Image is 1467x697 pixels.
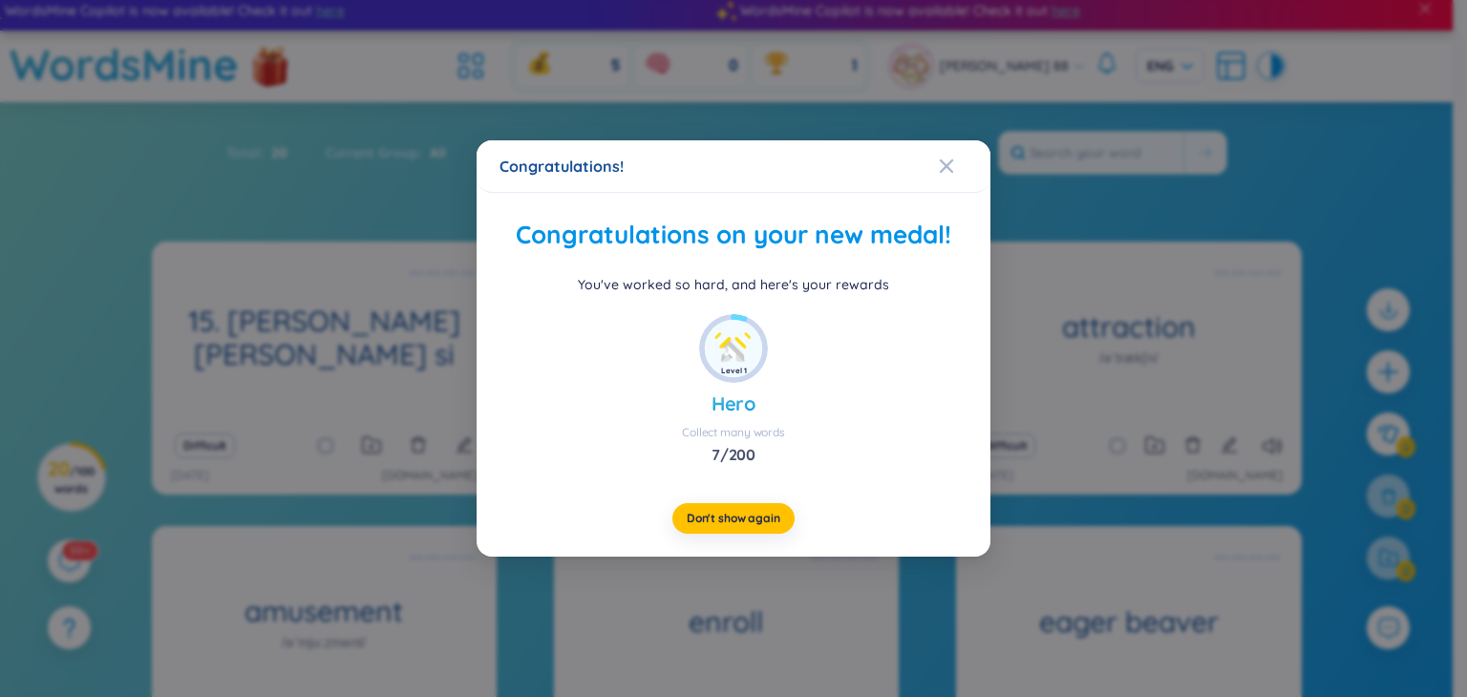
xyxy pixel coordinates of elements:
div: Collect many words [682,425,785,440]
button: Close [939,140,990,192]
div: Hero [682,391,785,417]
img: achie_new_word.png [705,320,762,377]
div: Congratulations on your new medal! [500,216,967,255]
div: You've worked so hard, and here's your rewards [538,274,929,295]
span: 7 [712,445,720,464]
div: / 200 [682,444,785,465]
div: Congratulations! [500,156,967,177]
button: Don't show again [672,503,795,534]
div: Level 1 [721,365,747,377]
span: Don't show again [687,511,780,526]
